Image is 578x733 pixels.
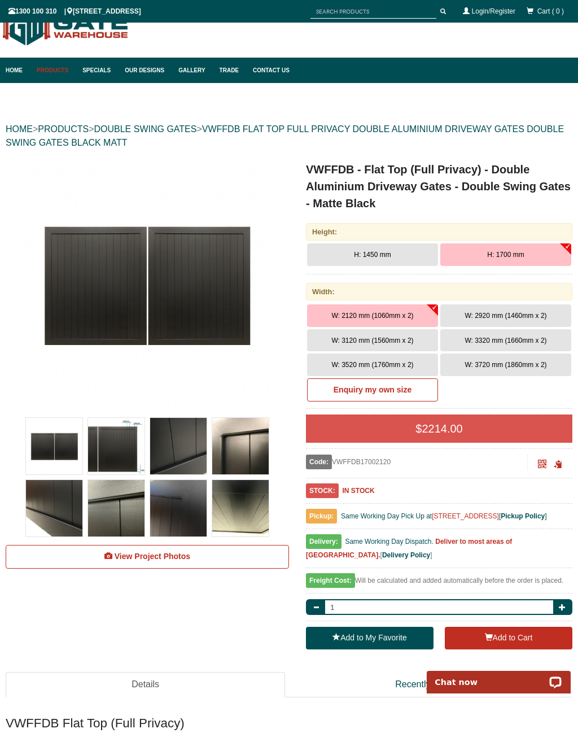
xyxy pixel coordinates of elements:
div: $ [306,415,572,443]
a: Trade [214,58,247,83]
a: [STREET_ADDRESS] [432,512,499,520]
button: H: 1450 mm [307,243,438,266]
span: Delivery: [306,534,341,549]
span: Freight Cost: [306,573,355,588]
a: Specials [77,58,119,83]
h1: VWFFDB - Flat Top (Full Privacy) - Double Aluminium Driveway Gates - Double Swing Gates - Matte B... [306,161,572,212]
div: [ ] [306,535,572,568]
img: VWFFDB - Flat Top (Full Privacy) - Double Aluminium Driveway Gates - Double Swing Gates - Matte B... [88,418,144,474]
span: W: 3720 mm (1860mm x 2) [465,361,546,369]
b: IN STOCK [342,487,374,495]
span: Pickup: [306,509,337,523]
img: VWFFDB - Flat Top (Full Privacy) - Double Aluminium Driveway Gates - Double Swing Gates - Matte B... [150,480,207,536]
span: W: 2120 mm (1060mm x 2) [331,312,413,320]
input: SEARCH PRODUCTS [310,5,436,19]
a: Add to My Favorite [306,627,433,649]
div: Will be calculated and added automatically before the order is placed. [306,574,572,594]
div: Height: [306,223,572,241]
button: W: 2120 mm (1060mm x 2) [307,304,438,327]
a: View Project Photos [6,545,289,569]
a: Our Designs [119,58,173,83]
button: W: 3720 mm (1860mm x 2) [440,354,571,376]
a: Products [31,58,77,83]
a: Contact Us [247,58,290,83]
span: Cart ( 0 ) [537,7,564,15]
div: Width: [306,283,572,300]
a: Enquiry my own size [307,378,438,402]
a: PRODUCTS [38,124,89,134]
span: STOCK: [306,483,339,498]
b: Enquiry my own size [334,385,411,394]
img: VWFFDB - Flat Top (Full Privacy) - Double Aluminium Driveway Gates - Double Swing Gates - Matte B... [212,418,269,474]
img: VWFFDB - Flat Top (Full Privacy) - Double Aluminium Driveway Gates - Double Swing Gates - Matte B... [212,480,269,536]
img: VWFFDB - Flat Top (Full Privacy) - Double Aluminium Driveway Gates - Double Swing Gates - Matte B... [26,480,82,536]
button: W: 2920 mm (1460mm x 2) [440,304,571,327]
button: W: 3520 mm (1760mm x 2) [307,354,438,376]
a: HOME [6,124,33,134]
img: VWFFDB - Flat Top (Full Privacy) - Double Aluminium Driveway Gates - Double Swing Gates - Matte B... [150,418,207,474]
a: VWFFDB - Flat Top (Full Privacy) - Double Aluminium Driveway Gates - Double Swing Gates - Matte B... [7,161,288,409]
a: Login/Register [472,7,515,15]
a: Click to enlarge and scan to share. [538,461,546,469]
div: > > > [6,111,572,161]
span: W: 3320 mm (1660mm x 2) [465,337,546,344]
a: DOUBLE SWING GATES [94,124,196,134]
iframe: LiveChat chat widget [419,658,578,693]
span: 2214.00 [422,422,462,435]
a: Gallery [173,58,213,83]
img: VWFFDB - Flat Top (Full Privacy) - Double Aluminium Driveway Gates - Double Swing Gates - Matte B... [88,480,144,536]
button: W: 3320 mm (1660mm x 2) [440,329,571,352]
a: VWFFDB FLAT TOP FULL PRIVACY DOUBLE ALUMINIUM DRIVEWAY GATES DOUBLE SWING GATES BLACK MATT [6,124,564,147]
a: Recently Viewed [285,672,572,697]
span: View Project Photos [115,552,190,561]
a: Pickup Policy [501,512,545,520]
a: Details [6,672,285,697]
span: W: 2920 mm (1460mm x 2) [465,312,546,320]
span: Click to copy the URL [554,460,562,469]
span: H: 1700 mm [487,251,524,259]
span: Same Working Day Pick Up at [ ] [341,512,547,520]
a: Home [6,58,31,83]
span: 1300 100 310 | [STREET_ADDRESS] [8,7,141,15]
span: Same Working Day Dispatch. [345,538,433,546]
div: VWFFDB17002120 [306,455,528,469]
span: W: 3120 mm (1560mm x 2) [331,337,413,344]
button: H: 1700 mm [440,243,571,266]
img: VWFFDB - Flat Top (Full Privacy) - Double Aluminium Driveway Gates - Double Swing Gates - Matte B... [23,161,272,409]
img: VWFFDB - Flat Top (Full Privacy) - Double Aluminium Driveway Gates - Double Swing Gates - Matte B... [26,418,82,474]
button: Add to Cart [445,627,572,649]
a: Delivery Policy [382,551,430,559]
span: Code: [306,455,332,469]
span: W: 3520 mm (1760mm x 2) [331,361,413,369]
span: H: 1450 mm [354,251,391,259]
button: W: 3120 mm (1560mm x 2) [307,329,438,352]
